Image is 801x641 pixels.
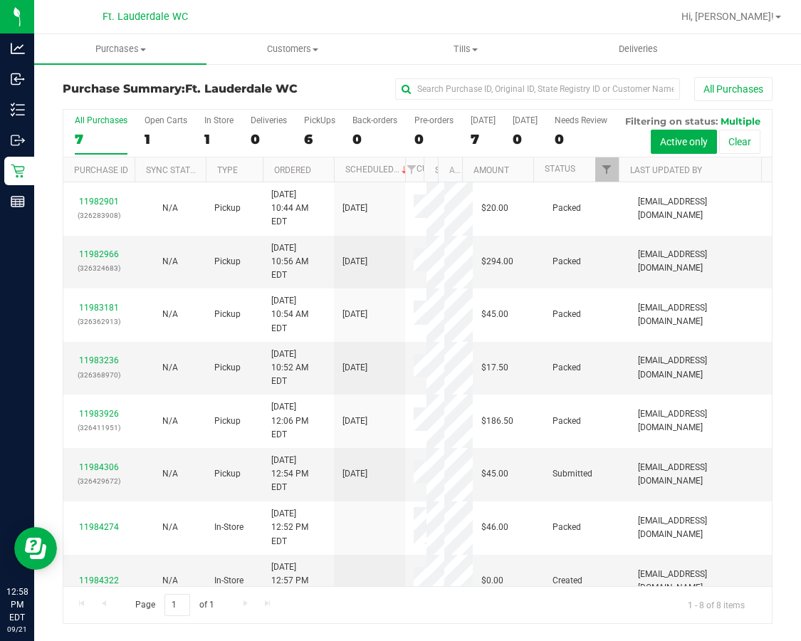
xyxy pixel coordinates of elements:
div: 7 [471,131,496,147]
span: [EMAIL_ADDRESS][DOMAIN_NAME] [638,301,763,328]
p: (326429672) [72,474,126,488]
a: Filter [399,157,423,182]
span: Packed [553,308,581,321]
span: Not Applicable [162,256,178,266]
span: Pickup [214,361,241,375]
a: Sync Status [146,165,201,175]
span: $45.00 [481,308,508,321]
inline-svg: Reports [11,194,25,209]
span: Packed [553,521,581,534]
span: [DATE] 10:56 AM EDT [271,241,325,283]
inline-svg: Retail [11,164,25,178]
div: 7 [75,131,127,147]
span: $17.50 [481,361,508,375]
span: Created [553,574,582,588]
a: 11982901 [79,197,119,207]
button: N/A [162,521,178,534]
th: Address [438,157,462,182]
a: Amount [473,165,509,175]
p: 12:58 PM EDT [6,585,28,624]
span: [DATE] [342,467,367,481]
inline-svg: Outbound [11,133,25,147]
span: Not Applicable [162,522,178,532]
p: (326324683) [72,261,126,275]
button: N/A [162,202,178,215]
span: Not Applicable [162,469,178,479]
span: Not Applicable [162,575,178,585]
h3: Purchase Summary: [63,83,299,95]
p: (326368970) [72,368,126,382]
span: Pickup [214,255,241,269]
div: In Store [204,115,234,125]
button: N/A [162,415,178,428]
div: 1 [145,131,187,147]
span: Customers [207,43,378,56]
span: [DATE] 12:54 PM EDT [271,454,325,495]
a: 11984306 [79,462,119,472]
iframe: Resource center [14,527,57,570]
div: All Purchases [75,115,127,125]
span: $0.00 [481,574,503,588]
inline-svg: Analytics [11,41,25,56]
span: [EMAIL_ADDRESS][DOMAIN_NAME] [638,407,763,434]
p: (326411951) [72,421,126,434]
span: [DATE] 12:57 PM EDT [271,561,325,602]
a: Type [217,165,238,175]
span: [EMAIL_ADDRESS][DOMAIN_NAME] [638,248,763,275]
span: Multiple [721,115,760,127]
span: [DATE] [342,308,367,321]
span: $45.00 [481,467,508,481]
a: 11983926 [79,409,119,419]
a: Tills [379,34,552,64]
span: 1 - 8 of 8 items [676,594,756,615]
a: Filter [595,157,619,182]
button: N/A [162,361,178,375]
span: $186.50 [481,415,513,428]
span: Pickup [214,415,241,428]
div: Open Carts [145,115,187,125]
span: Pickup [214,202,241,215]
a: 11982966 [79,249,119,259]
button: All Purchases [694,77,773,101]
span: [DATE] 12:06 PM EDT [271,400,325,442]
button: Active only [651,130,717,154]
span: Not Applicable [162,309,178,319]
a: Purchases [34,34,206,64]
span: Tills [380,43,551,56]
div: Back-orders [352,115,397,125]
span: Ft. Lauderdale WC [103,11,188,23]
span: [EMAIL_ADDRESS][DOMAIN_NAME] [638,568,763,595]
span: Packed [553,415,581,428]
span: Packed [553,255,581,269]
a: Purchase ID [74,165,128,175]
div: 0 [251,131,287,147]
span: $46.00 [481,521,508,534]
a: Last Updated By [630,165,702,175]
inline-svg: Inventory [11,103,25,117]
span: Purchases [34,43,206,56]
span: Submitted [553,467,592,481]
span: [DATE] [342,255,367,269]
span: [DATE] 10:44 AM EDT [271,188,325,229]
div: 1 [204,131,234,147]
div: 6 [304,131,335,147]
span: Deliveries [600,43,677,56]
p: (326283908) [72,209,126,222]
span: $20.00 [481,202,508,215]
input: 1 [164,594,190,616]
span: In-Store [214,574,244,588]
a: 11984322 [79,575,119,585]
a: State Registry ID [435,165,510,175]
span: [DATE] [342,202,367,215]
div: PickUps [304,115,335,125]
span: $294.00 [481,255,513,269]
p: 09/21 [6,624,28,635]
button: N/A [162,467,178,481]
div: Needs Review [555,115,607,125]
span: [EMAIL_ADDRESS][DOMAIN_NAME] [638,195,763,222]
span: Page of 1 [123,594,226,616]
div: [DATE] [513,115,538,125]
inline-svg: Inbound [11,72,25,86]
a: Ordered [274,165,311,175]
span: Ft. Lauderdale WC [185,82,298,95]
